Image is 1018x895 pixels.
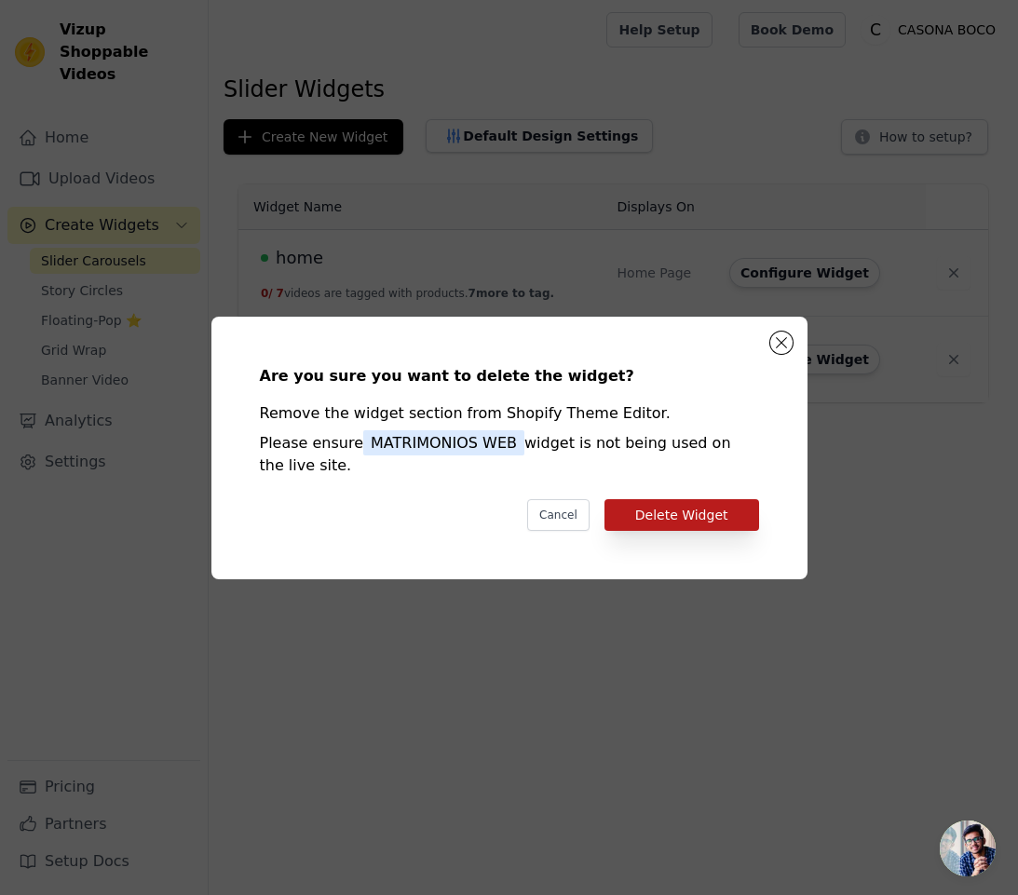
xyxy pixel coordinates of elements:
button: Delete Widget [604,499,759,531]
button: Close modal [770,332,793,354]
div: Chat abierto [940,820,996,876]
button: Cancel [527,499,590,531]
div: Are you sure you want to delete the widget? [260,365,759,387]
div: Remove the widget section from Shopify Theme Editor. [260,402,759,425]
div: Please ensure widget is not being used on the live site. [260,432,759,477]
span: MATRIMONIOS WEB [363,430,524,455]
